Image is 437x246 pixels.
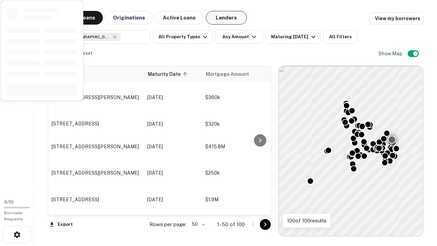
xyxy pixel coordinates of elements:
p: [STREET_ADDRESS][PERSON_NAME] [52,170,140,176]
p: [STREET_ADDRESS] [52,121,140,127]
p: $1.9M [205,196,273,203]
p: [DATE] [147,196,198,203]
th: Mortgage Amount [202,66,277,82]
button: All Property Types [153,30,212,44]
p: [DATE] [147,143,198,150]
span: Elgin, [GEOGRAPHIC_DATA], [GEOGRAPHIC_DATA] [59,34,111,40]
p: [DATE] [147,94,198,101]
th: Maturity Date [144,66,202,82]
h6: Show Map [378,50,404,57]
button: Any Amount [215,30,263,44]
p: [STREET_ADDRESS] [52,196,140,203]
p: $320k [205,120,273,128]
button: Export [48,219,74,230]
span: 0 / 10 [4,200,14,205]
button: Maturing [DATE] [266,30,321,44]
p: $360k [205,94,273,101]
button: Go to next page [260,219,271,230]
a: View my borrowers [369,12,423,25]
button: All Filters [323,30,357,44]
button: Active Loans [155,11,203,25]
p: [DATE] [147,120,198,128]
div: 0 0 [279,66,423,236]
p: $250k [205,169,273,177]
p: 100 of 100 results [287,217,326,225]
button: Reset [75,46,97,60]
p: $415.8M [205,143,273,150]
div: 50 [189,219,206,229]
p: 1–50 of 100 [217,220,245,229]
th: Location [48,66,144,82]
button: Lenders [206,11,247,25]
p: [DATE] [147,169,198,177]
p: [STREET_ADDRESS][PERSON_NAME] [52,143,140,150]
div: Maturing [DATE] [271,33,318,41]
button: Originations [105,11,153,25]
iframe: Chat Widget [403,191,437,224]
span: Borrower Requests [4,210,23,221]
p: [STREET_ADDRESS][PERSON_NAME] [52,94,140,100]
p: Rows per page: [150,220,186,229]
span: Mortgage Amount [206,70,258,78]
span: Maturity Date [148,70,189,78]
